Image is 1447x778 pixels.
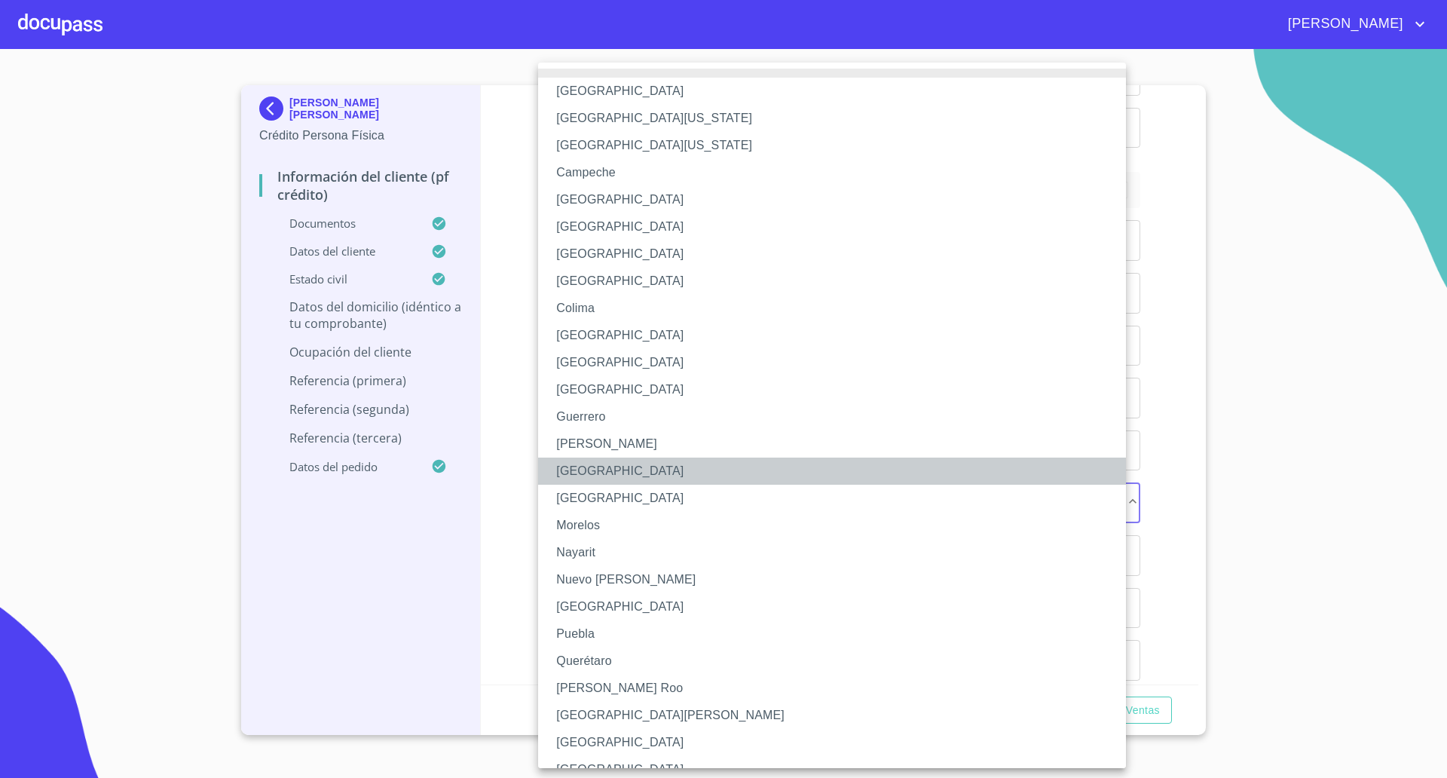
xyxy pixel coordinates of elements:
li: Puebla [538,620,1140,648]
li: Nayarit [538,539,1140,566]
li: Colima [538,295,1140,322]
li: [GEOGRAPHIC_DATA][US_STATE] [538,132,1140,159]
li: [GEOGRAPHIC_DATA] [538,376,1140,403]
li: [GEOGRAPHIC_DATA] [538,213,1140,240]
li: [GEOGRAPHIC_DATA][PERSON_NAME] [538,702,1140,729]
li: Nuevo [PERSON_NAME] [538,566,1140,593]
li: [GEOGRAPHIC_DATA] [538,485,1140,512]
li: Campeche [538,159,1140,186]
li: [PERSON_NAME] [538,430,1140,458]
li: [GEOGRAPHIC_DATA] [538,78,1140,105]
li: Guerrero [538,403,1140,430]
li: [GEOGRAPHIC_DATA] [538,186,1140,213]
li: Querétaro [538,648,1140,675]
li: [GEOGRAPHIC_DATA] [538,322,1140,349]
li: [GEOGRAPHIC_DATA] [538,458,1140,485]
li: [GEOGRAPHIC_DATA] [538,349,1140,376]
li: [GEOGRAPHIC_DATA] [538,268,1140,295]
li: [GEOGRAPHIC_DATA] [538,240,1140,268]
li: [GEOGRAPHIC_DATA] [538,593,1140,620]
li: [GEOGRAPHIC_DATA] [538,729,1140,756]
li: [GEOGRAPHIC_DATA][US_STATE] [538,105,1140,132]
li: [PERSON_NAME] Roo [538,675,1140,702]
li: Morelos [538,512,1140,539]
